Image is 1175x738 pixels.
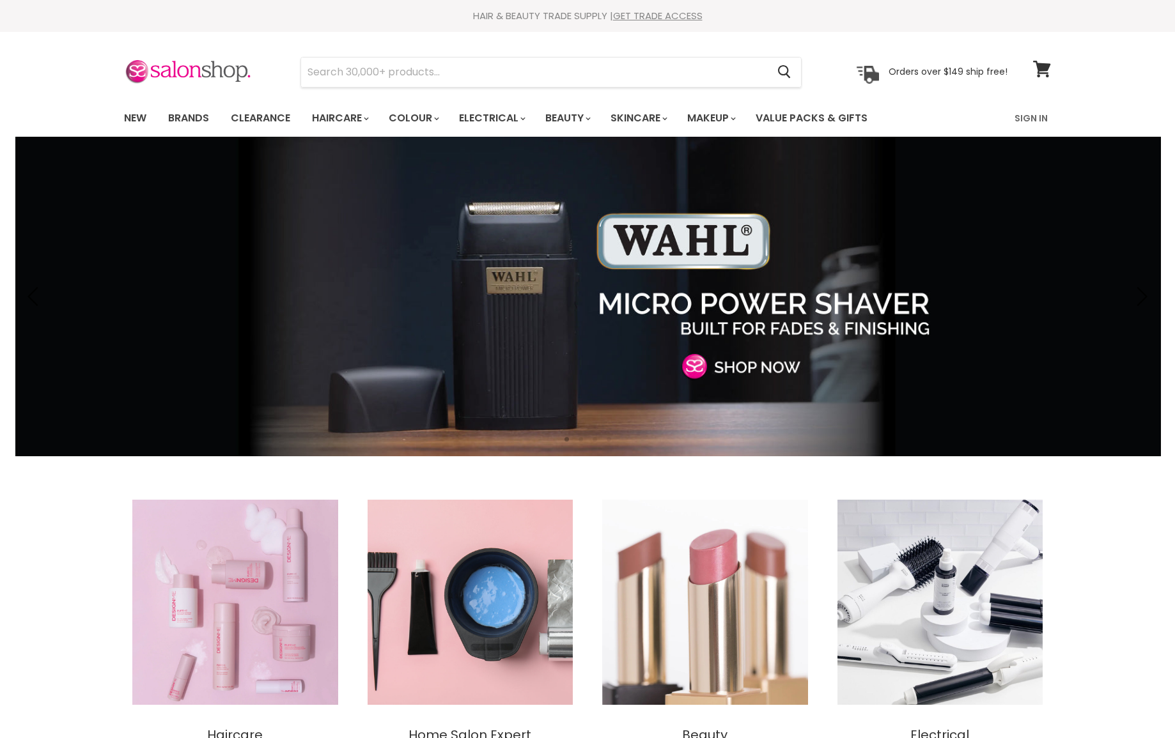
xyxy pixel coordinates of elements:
[564,437,569,442] li: Page dot 1
[124,491,346,714] img: Haircare
[601,105,675,132] a: Skincare
[108,10,1067,22] div: HAIR & BEAUTY TRADE SUPPLY |
[301,58,767,87] input: Search
[536,105,598,132] a: Beauty
[613,9,703,22] a: GET TRADE ACCESS
[889,66,1008,77] p: Orders over $149 ship free!
[579,437,583,442] li: Page dot 2
[108,100,1067,137] nav: Main
[359,491,582,714] img: Home Salon Expert
[678,105,743,132] a: Makeup
[449,105,533,132] a: Electrical
[302,105,377,132] a: Haircare
[300,57,802,88] form: Product
[114,105,156,132] a: New
[379,105,447,132] a: Colour
[593,437,597,442] li: Page dot 3
[114,100,942,137] ul: Main menu
[829,491,1052,714] img: Electrical
[22,284,48,309] button: Previous
[1007,105,1055,132] a: Sign In
[1127,284,1153,309] button: Next
[767,58,801,87] button: Search
[221,105,300,132] a: Clearance
[746,105,877,132] a: Value Packs & Gifts
[594,491,816,714] img: Beauty
[607,437,611,442] li: Page dot 4
[159,105,219,132] a: Brands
